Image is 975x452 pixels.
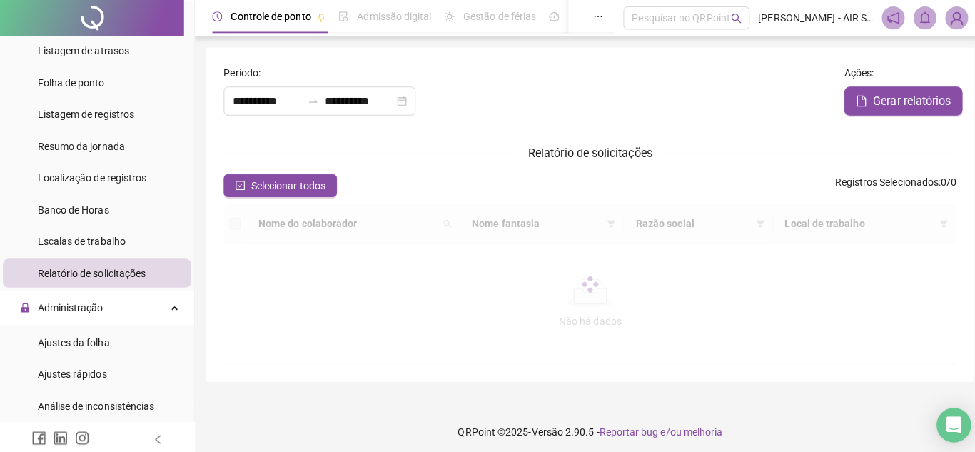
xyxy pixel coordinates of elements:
[37,333,108,344] span: Ajustes da folha
[877,11,890,24] span: notification
[53,426,67,441] span: linkedin
[562,11,617,22] span: Painel do DP
[221,172,333,195] button: Selecionar todos
[31,426,46,441] span: facebook
[440,11,450,21] span: sun
[936,7,957,29] img: 83076
[593,421,715,433] span: Reportar bug e/ou melhoria
[37,396,153,407] span: Análise de inconsistências
[335,11,345,21] span: file-done
[151,430,161,440] span: left
[228,11,308,22] span: Controle de ponto
[37,170,145,181] span: Localização de registros
[221,64,267,80] label: :
[826,172,946,195] span: : 0 / 0
[835,86,952,114] button: Gerar relatórios
[37,201,108,213] span: Banco de Horas
[37,298,102,310] span: Administração
[313,13,322,21] span: pushpin
[847,94,858,106] span: file
[353,11,427,22] span: Admissão digital
[37,364,106,376] span: Ajustes rápidos
[37,264,144,276] span: Relatório de solicitações
[20,299,30,309] span: lock
[723,13,734,24] span: search
[926,403,961,438] div: Open Intercom Messenger
[37,139,123,150] span: Resumo da jornada
[37,76,103,87] span: Folha de ponto
[522,145,645,159] span: Relatório de solicitações
[193,402,975,452] footer: QRPoint © 2025 - 2.90.5 -
[543,11,553,21] span: dashboard
[750,10,864,26] span: [PERSON_NAME] - AIR SYSTEMS MANUTENÇÃO
[835,64,874,80] label: :
[526,421,557,433] span: Versão
[864,91,941,109] span: Gerar relatórios
[304,94,315,106] span: to
[74,426,89,441] span: instagram
[835,64,862,80] span: Ações
[304,94,315,106] span: swap-right
[37,107,133,119] span: Listagem de registros
[221,64,256,80] span: Período
[37,44,128,56] span: Listagem de atrasos
[909,11,921,24] span: bell
[210,11,220,21] span: clock-circle
[826,174,929,186] span: Registros Selecionados
[248,176,322,191] span: Selecionar todos
[458,11,530,22] span: Gestão de férias
[233,179,243,189] span: check-square
[587,11,597,21] span: ellipsis
[37,233,124,244] span: Escalas de trabalho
